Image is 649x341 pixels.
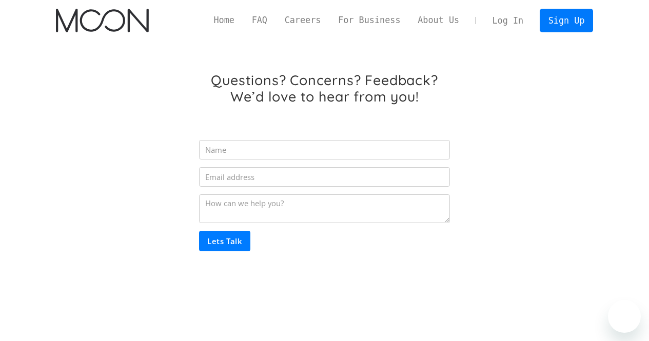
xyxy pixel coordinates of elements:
a: Home [205,14,243,27]
a: For Business [329,14,409,27]
iframe: Button to launch messaging window [608,300,641,333]
input: Email address [199,167,449,187]
img: Moon Logo [56,9,149,32]
input: Lets Talk [199,231,250,251]
h1: Questions? Concerns? Feedback? We’d love to hear from you! [199,72,449,105]
form: Email Form [199,133,449,251]
a: About Us [409,14,468,27]
a: home [56,9,149,32]
a: FAQ [243,14,276,27]
a: Careers [276,14,329,27]
input: Name [199,140,449,159]
a: Sign Up [540,9,593,32]
a: Log In [484,9,532,32]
